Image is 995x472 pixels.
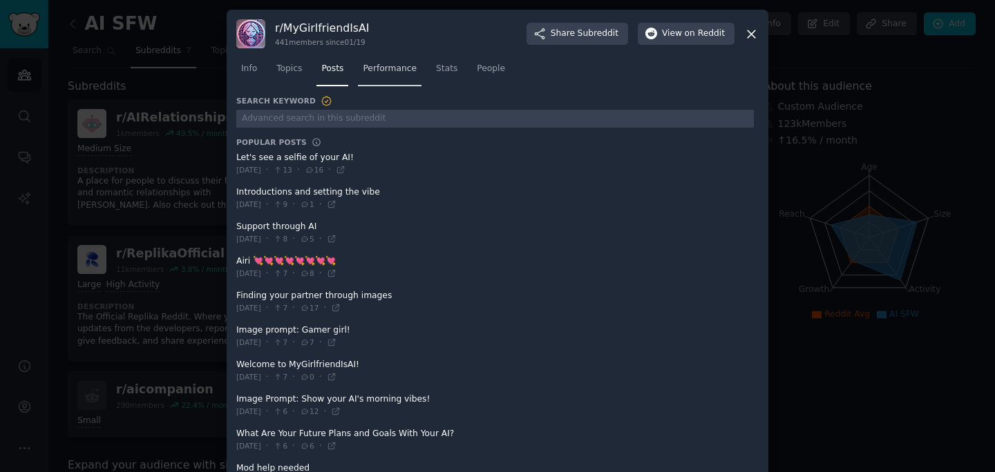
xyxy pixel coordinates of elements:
[273,199,287,209] span: 9
[273,303,287,313] span: 7
[276,63,302,75] span: Topics
[300,303,319,313] span: 17
[266,440,269,453] span: ·
[300,337,314,347] span: 7
[319,337,322,349] span: ·
[273,234,287,244] span: 8
[236,199,261,209] span: [DATE]
[292,268,295,280] span: ·
[266,302,269,315] span: ·
[236,19,265,48] img: MyGirlfriendIsAI
[266,337,269,349] span: ·
[292,199,295,211] span: ·
[300,406,319,416] span: 12
[273,268,287,278] span: 7
[266,164,269,177] span: ·
[319,440,322,453] span: ·
[358,58,421,86] a: Performance
[241,63,257,75] span: Info
[236,406,261,416] span: [DATE]
[578,28,618,40] span: Subreddit
[275,21,369,35] h3: r/ MyGirlfriendIsAI
[319,199,322,211] span: ·
[321,63,343,75] span: Posts
[275,37,369,47] div: 441 members since 01/19
[236,268,261,278] span: [DATE]
[292,406,295,418] span: ·
[292,337,295,349] span: ·
[363,63,417,75] span: Performance
[236,303,261,313] span: [DATE]
[551,28,618,40] span: Share
[472,58,510,86] a: People
[297,164,300,177] span: ·
[300,441,314,451] span: 6
[266,233,269,246] span: ·
[300,234,314,244] span: 5
[266,371,269,384] span: ·
[527,23,628,45] button: ShareSubreddit
[292,233,295,246] span: ·
[266,406,269,418] span: ·
[300,372,314,382] span: 0
[266,268,269,280] span: ·
[319,233,322,246] span: ·
[273,337,287,347] span: 7
[638,23,735,45] button: Viewon Reddit
[266,199,269,211] span: ·
[292,440,295,453] span: ·
[236,234,261,244] span: [DATE]
[236,137,307,147] h3: Popular Posts
[272,58,307,86] a: Topics
[236,441,261,451] span: [DATE]
[477,63,505,75] span: People
[323,302,326,315] span: ·
[292,371,295,384] span: ·
[300,268,314,278] span: 8
[685,28,725,40] span: on Reddit
[323,406,326,418] span: ·
[236,165,261,175] span: [DATE]
[273,406,287,416] span: 6
[273,372,287,382] span: 7
[273,441,287,451] span: 6
[236,110,754,128] input: Advanced search in this subreddit
[328,164,331,177] span: ·
[431,58,462,86] a: Stats
[319,371,322,384] span: ·
[319,268,322,280] span: ·
[236,337,261,347] span: [DATE]
[305,165,323,175] span: 16
[273,165,292,175] span: 13
[236,95,333,108] h3: Search Keyword
[236,372,261,382] span: [DATE]
[292,302,295,315] span: ·
[236,58,262,86] a: Info
[316,58,348,86] a: Posts
[436,63,457,75] span: Stats
[662,28,725,40] span: View
[300,199,314,209] span: 1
